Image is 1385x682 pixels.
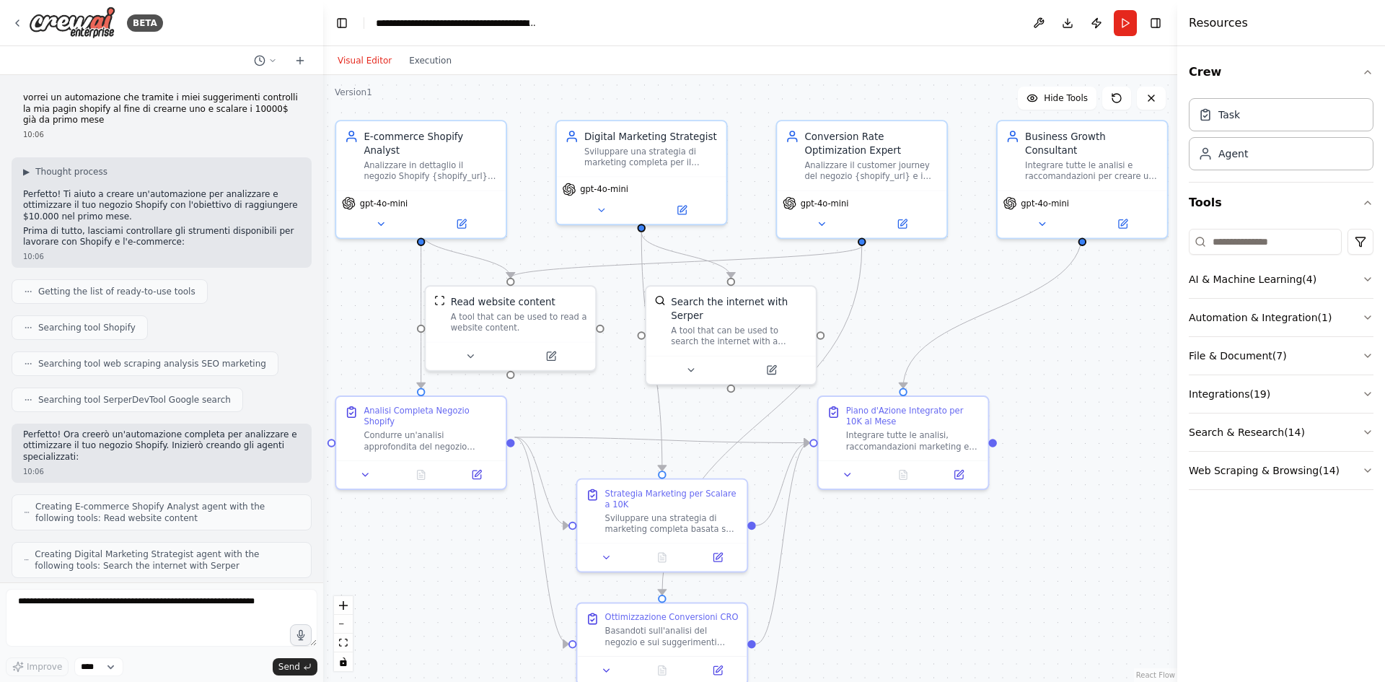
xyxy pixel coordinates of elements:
div: Business Growth ConsultantIntegrare tutte le analisi e raccomandazioni per creare un piano d'azio... [996,120,1169,239]
div: 10:06 [23,129,300,140]
div: E-commerce Shopify AnalystAnalizzare in dettaglio il negozio Shopify {shopify_url} per identifica... [335,120,507,239]
div: A tool that can be used to search the internet with a search_query. Supports different search typ... [671,325,807,348]
g: Edge from 55166f9f-4d87-40f3-967b-47374d026547 to 9ad428a4-5ea4-4544-91eb-2c928616ebad [414,232,428,388]
div: Digital Marketing StrategistSviluppare una strategia di marketing completa per il negozio {shopif... [555,120,728,225]
div: SerperDevToolSearch the internet with SerperA tool that can be used to search the internet with a... [645,285,817,385]
button: Open in side panel [694,663,742,679]
button: No output available [874,466,933,483]
button: File & Document(7) [1189,337,1373,375]
g: Edge from 9ad428a4-5ea4-4544-91eb-2c928616ebad to 9ddc4d1c-3077-4be2-bd88-89bf04686bc5 [515,430,568,651]
div: Basandoti sull'analisi del negozio e sui suggerimenti {user_suggestions}, identificare e prioriti... [605,626,739,648]
div: Conversion Rate Optimization Expert [805,130,938,157]
button: Search & Research(14) [1189,414,1373,451]
div: Sviluppare una strategia di marketing completa basata sui suggerimenti {user_suggestions} per far... [605,512,739,535]
button: Open in side panel [512,348,590,364]
button: fit view [334,634,353,652]
p: Prima di tutto, lasciami controllare gli strumenti disponibili per lavorare con Shopify e l'e-com... [23,226,300,248]
nav: breadcrumb [376,16,538,30]
button: Visual Editor [329,52,400,69]
a: React Flow attribution [1136,671,1175,679]
span: Hide Tools [1044,92,1088,104]
g: Edge from 0ba4e7da-e576-4eb3-bac6-4fb6d1344fc7 to 9718b028-1daa-40c2-a155-e0dd2c90b009 [504,246,869,278]
span: Send [278,661,300,673]
div: 10:06 [23,466,300,477]
p: vorrei un automazione che tramite i miei suggerimenti controlli la mia pagin shopify al fine di c... [23,92,300,126]
button: Open in side panel [423,216,501,232]
span: Thought process [35,166,107,178]
div: E-commerce Shopify Analyst [364,130,497,157]
span: gpt-4o-mini [1021,198,1069,209]
button: Open in side panel [643,202,721,219]
div: Tools [1189,223,1373,502]
button: Open in side panel [694,549,742,566]
button: Switch to previous chat [248,52,283,69]
div: BETA [127,14,163,32]
h4: Resources [1189,14,1248,32]
div: Ottimizzazione Conversioni CRO [605,612,739,623]
span: Creating Digital Marketing Strategist agent with the following tools: Search the internet with Se... [35,548,299,572]
button: Integrations(19) [1189,375,1373,413]
button: AI & Machine Learning(4) [1189,261,1373,298]
button: Execution [400,52,460,69]
button: Open in side panel [863,216,941,232]
g: Edge from c30b7838-a41c-42e6-97d1-22121f785ae4 to 4f1e9bb1-e773-4a9c-b1c2-15ed9e92ae85 [635,232,669,471]
div: Piano d'Azione Integrato per 10K al MeseIntegrare tutte le analisi, raccomandazioni marketing e o... [817,395,990,490]
span: Searching tool SerperDevTool Google search [38,394,231,406]
div: Version 1 [335,87,372,98]
div: Read website content [451,295,555,309]
div: ScrapeWebsiteToolRead website contentA tool that can be used to read a website content. [424,285,597,371]
g: Edge from 4f1e9bb1-e773-4a9c-b1c2-15ed9e92ae85 to 6cfc1b7d-874a-453f-8569-97eb6149c9d7 [756,436,809,533]
g: Edge from 55166f9f-4d87-40f3-967b-47374d026547 to 9718b028-1daa-40c2-a155-e0dd2c90b009 [414,232,517,278]
g: Edge from 9ad428a4-5ea4-4544-91eb-2c928616ebad to 6cfc1b7d-874a-453f-8569-97eb6149c9d7 [515,430,810,450]
button: No output available [633,549,691,566]
button: Tools [1189,183,1373,223]
span: Improve [27,661,62,673]
span: Searching tool Shopify [38,322,136,333]
button: toggle interactivity [334,652,353,671]
span: ▶ [23,166,30,178]
button: Open in side panel [935,466,982,483]
div: Strategia Marketing per Scalare a 10K [605,488,739,510]
div: Condurre un'analisi approfondita del negozio Shopify {shopify_url} esaminando: - Struttura e navi... [364,430,497,453]
button: No output available [633,663,691,679]
g: Edge from c30b7838-a41c-42e6-97d1-22121f785ae4 to cb82b1dd-b6d5-4fe5-aaef-3c4ab011c4ae [635,232,738,278]
span: Creating E-commerce Shopify Analyst agent with the following tools: Read website content [35,501,299,524]
button: zoom out [334,615,353,634]
button: Crew [1189,52,1373,92]
img: ScrapeWebsiteTool [434,295,445,306]
div: Piano d'Azione Integrato per 10K al Mese [846,405,980,427]
span: gpt-4o-mini [360,198,408,209]
g: Edge from 9ad428a4-5ea4-4544-91eb-2c928616ebad to 4f1e9bb1-e773-4a9c-b1c2-15ed9e92ae85 [515,430,568,532]
img: Logo [29,6,115,39]
button: Hide left sidebar [332,13,352,33]
button: Open in side panel [732,362,810,378]
div: Integrare tutte le analisi e raccomandazioni per creare un piano d'azione completo e praticabile ... [1025,160,1158,183]
button: Click to speak your automation idea [290,624,312,646]
button: Web Scraping & Browsing(14) [1189,452,1373,489]
div: 10:06 [23,251,300,262]
div: Agent [1218,147,1248,161]
p: Perfetto! Ti aiuto a creare un'automazione per analizzare e ottimizzare il tuo negozio Shopify co... [23,189,300,223]
div: Task [1218,108,1240,122]
div: Search the internet with Serper [671,295,807,323]
span: gpt-4o-mini [580,184,628,195]
div: React Flow controls [334,596,353,671]
img: SerperDevTool [654,295,665,306]
div: A tool that can be used to read a website content. [451,312,587,334]
div: Integrare tutte le analisi, raccomandazioni marketing e ottimizzazioni CRO in un piano d'azione u... [846,430,980,453]
g: Edge from d5610a36-e964-4c05-951c-2275c8c287e6 to 6cfc1b7d-874a-453f-8569-97eb6149c9d7 [897,232,1089,388]
p: Perfetto! Ora creerò un'automazione completa per analizzare e ottimizzare il tuo negozio Shopify.... [23,429,300,463]
button: zoom in [334,596,353,615]
g: Edge from 0ba4e7da-e576-4eb3-bac6-4fb6d1344fc7 to 9ddc4d1c-3077-4be2-bd88-89bf04686bc5 [655,246,869,595]
div: Business Growth Consultant [1025,130,1158,157]
span: Searching tool web scraping analysis SEO marketing [38,358,266,370]
button: ▶Thought process [23,166,107,178]
button: Open in side panel [453,466,501,483]
button: Automation & Integration(1) [1189,299,1373,336]
button: Hide right sidebar [1146,13,1166,33]
div: Analizzare il customer journey del negozio {shopify_url} e i suggerimenti {user_suggestions} per ... [805,160,938,183]
button: Start a new chat [289,52,312,69]
button: Open in side panel [1083,216,1161,232]
div: Analizzare in dettaglio il negozio Shopify {shopify_url} per identificare punti di forza, debolez... [364,160,497,183]
div: Strategia Marketing per Scalare a 10KSviluppare una strategia di marketing completa basata sui su... [576,478,749,573]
